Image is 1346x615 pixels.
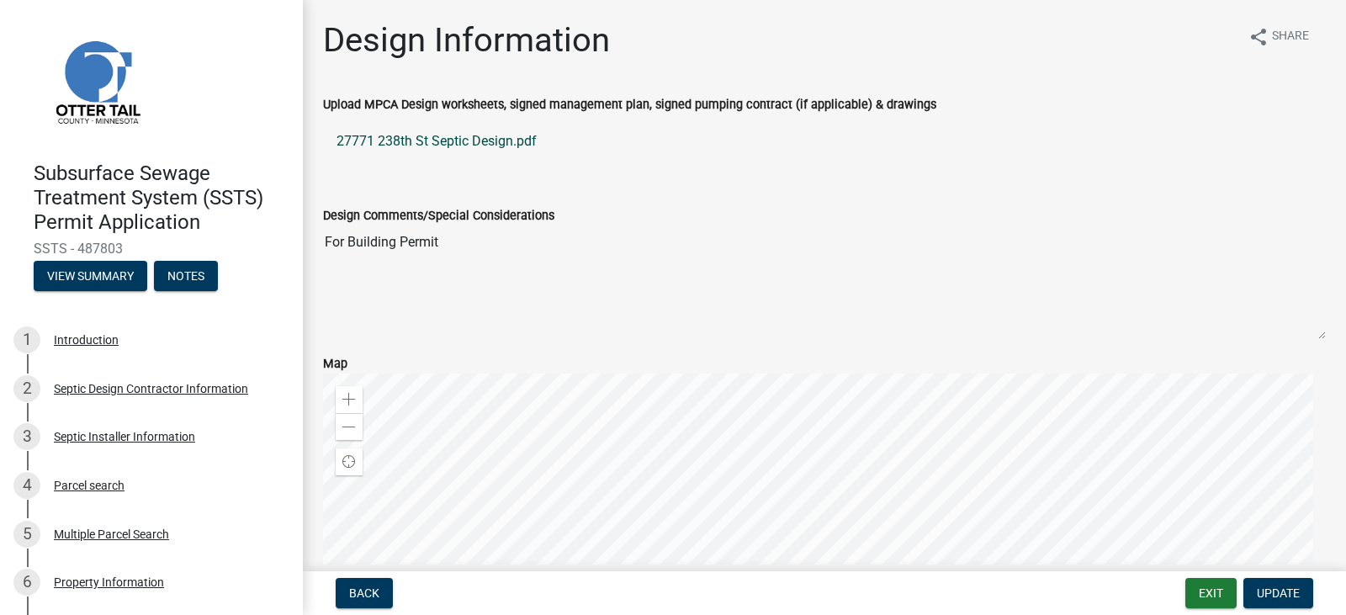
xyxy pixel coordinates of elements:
[323,99,936,111] label: Upload MPCA Design worksheets, signed management plan, signed pumping contract (if applicable) & ...
[54,480,125,491] div: Parcel search
[323,20,610,61] h1: Design Information
[323,358,347,370] label: Map
[13,375,40,402] div: 2
[54,383,248,395] div: Septic Design Contractor Information
[54,334,119,346] div: Introduction
[1185,578,1237,608] button: Exit
[323,225,1326,340] textarea: For Building Permit
[13,569,40,596] div: 6
[34,261,147,291] button: View Summary
[1235,20,1322,53] button: shareShare
[336,448,363,475] div: Find my location
[34,162,289,234] h4: Subsurface Sewage Treatment System (SSTS) Permit Application
[54,528,169,540] div: Multiple Parcel Search
[323,121,1326,162] a: 27771 238th St Septic Design.pdf
[336,413,363,440] div: Zoom out
[13,326,40,353] div: 1
[34,18,160,144] img: Otter Tail County, Minnesota
[154,261,218,291] button: Notes
[1243,578,1313,608] button: Update
[34,271,147,284] wm-modal-confirm: Summary
[34,241,269,257] span: SSTS - 487803
[1248,27,1269,47] i: share
[54,576,164,588] div: Property Information
[1272,27,1309,47] span: Share
[349,586,379,600] span: Back
[336,578,393,608] button: Back
[13,472,40,499] div: 4
[13,521,40,548] div: 5
[54,431,195,443] div: Septic Installer Information
[336,386,363,413] div: Zoom in
[1257,586,1300,600] span: Update
[13,423,40,450] div: 3
[323,210,554,222] label: Design Comments/Special Considerations
[154,271,218,284] wm-modal-confirm: Notes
